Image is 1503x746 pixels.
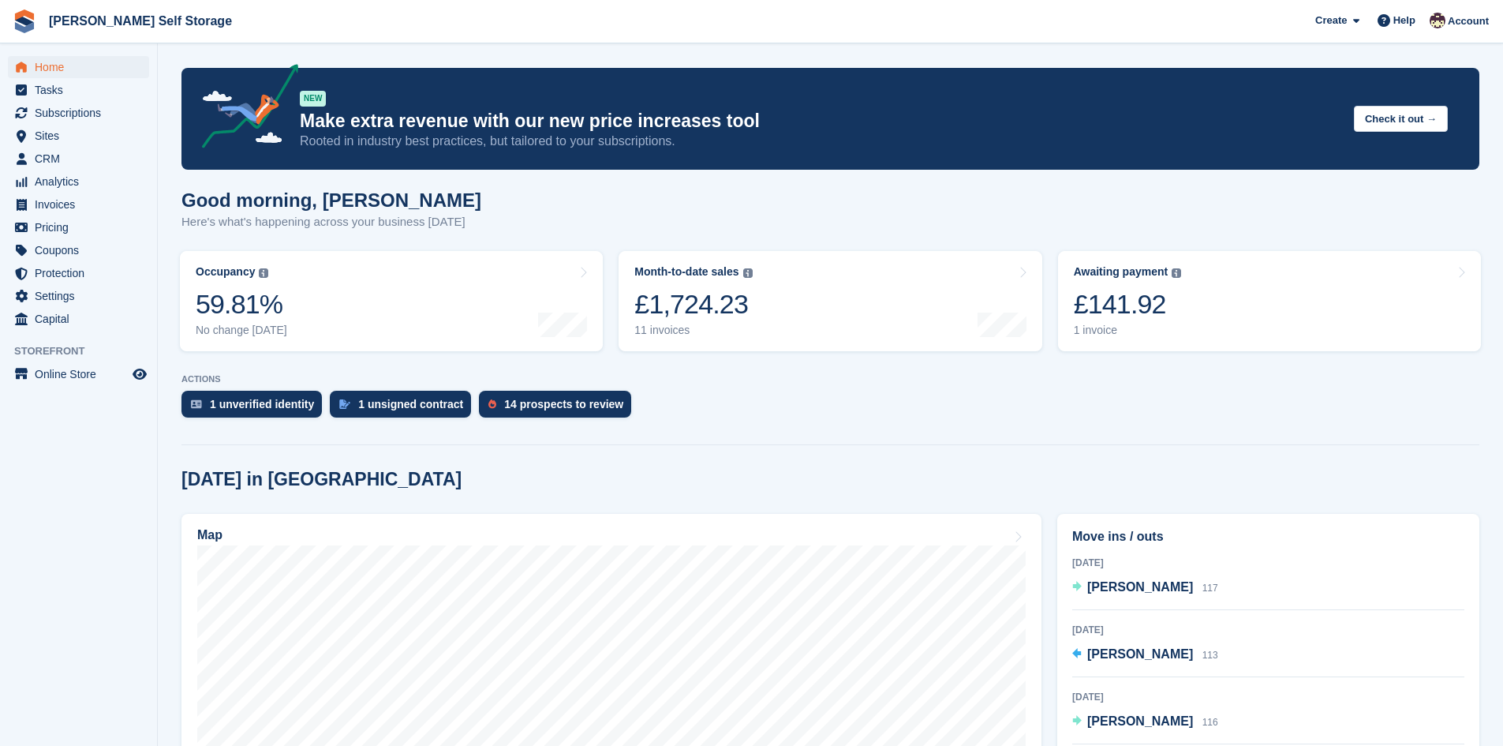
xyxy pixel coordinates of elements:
[8,308,149,330] a: menu
[1087,647,1193,661] span: [PERSON_NAME]
[619,251,1041,351] a: Month-to-date sales £1,724.23 11 invoices
[1315,13,1347,28] span: Create
[1202,650,1218,661] span: 113
[35,285,129,307] span: Settings
[35,239,129,261] span: Coupons
[196,288,287,321] div: 59.81%
[35,216,129,238] span: Pricing
[339,399,350,409] img: contract_signature_icon-13c848040528278c33f63329250d36e43548de30e8caae1d1a13099fd9432cc5.svg
[330,391,479,425] a: 1 unsigned contract
[1074,324,1182,337] div: 1 invoice
[35,171,129,193] span: Analytics
[488,399,496,409] img: prospect-51fa495bee0391a8d652442698ab0144808aea92771e9ea1ae160a38d050c398.svg
[8,125,149,147] a: menu
[35,193,129,216] span: Invoices
[300,110,1341,133] p: Make extra revenue with our new price increases tool
[634,324,752,337] div: 11 invoices
[210,398,314,410] div: 1 unverified identity
[181,391,330,425] a: 1 unverified identity
[1172,268,1181,278] img: icon-info-grey-7440780725fd019a000dd9b08b2336e03edf1995a4989e88bcd33f0948082b44.svg
[181,189,481,211] h1: Good morning, [PERSON_NAME]
[634,265,738,279] div: Month-to-date sales
[1072,623,1464,637] div: [DATE]
[35,125,129,147] span: Sites
[1393,13,1415,28] span: Help
[1202,583,1218,594] span: 117
[181,374,1479,384] p: ACTIONS
[181,213,481,231] p: Here's what's happening across your business [DATE]
[8,193,149,216] a: menu
[35,308,129,330] span: Capital
[8,148,149,170] a: menu
[180,251,603,351] a: Occupancy 59.81% No change [DATE]
[8,285,149,307] a: menu
[1072,712,1218,733] a: [PERSON_NAME] 116
[8,216,149,238] a: menu
[35,56,129,78] span: Home
[1072,690,1464,704] div: [DATE]
[189,64,299,154] img: price-adjustments-announcement-icon-8257ccfd72463d97f412b2fc003d46551f7dbcb40ab6d574587a9cd5c0d94...
[35,262,129,284] span: Protection
[8,239,149,261] a: menu
[14,343,157,359] span: Storefront
[196,265,255,279] div: Occupancy
[1087,580,1193,594] span: [PERSON_NAME]
[1430,13,1445,28] img: Jacob Esser
[1072,645,1218,665] a: [PERSON_NAME] 113
[358,398,463,410] div: 1 unsigned contract
[130,365,149,384] a: Preview store
[181,469,462,490] h2: [DATE] in [GEOGRAPHIC_DATA]
[8,262,149,284] a: menu
[634,288,752,321] div: £1,724.23
[1074,265,1168,279] div: Awaiting payment
[8,102,149,124] a: menu
[1202,717,1218,728] span: 116
[504,398,623,410] div: 14 prospects to review
[8,79,149,101] a: menu
[1074,288,1182,321] div: £141.92
[8,171,149,193] a: menu
[1354,106,1448,132] button: Check it out →
[35,148,129,170] span: CRM
[191,399,202,409] img: verify_identity-adf6edd0f0f0b5bbfe63781bf79b02c33cf7c696d77639b501bdc392416b5a36.svg
[300,133,1341,150] p: Rooted in industry best practices, but tailored to your subscriptions.
[259,268,268,278] img: icon-info-grey-7440780725fd019a000dd9b08b2336e03edf1995a4989e88bcd33f0948082b44.svg
[35,102,129,124] span: Subscriptions
[35,363,129,385] span: Online Store
[8,56,149,78] a: menu
[8,363,149,385] a: menu
[1072,527,1464,546] h2: Move ins / outs
[1072,578,1218,598] a: [PERSON_NAME] 117
[1058,251,1481,351] a: Awaiting payment £141.92 1 invoice
[43,8,238,34] a: [PERSON_NAME] Self Storage
[1087,714,1193,728] span: [PERSON_NAME]
[197,528,222,542] h2: Map
[743,268,753,278] img: icon-info-grey-7440780725fd019a000dd9b08b2336e03edf1995a4989e88bcd33f0948082b44.svg
[13,9,36,33] img: stora-icon-8386f47178a22dfd0bd8f6a31ec36ba5ce8667c1dd55bd0f319d3a0aa187defe.svg
[300,91,326,107] div: NEW
[479,391,639,425] a: 14 prospects to review
[1448,13,1489,29] span: Account
[196,324,287,337] div: No change [DATE]
[1072,556,1464,570] div: [DATE]
[35,79,129,101] span: Tasks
